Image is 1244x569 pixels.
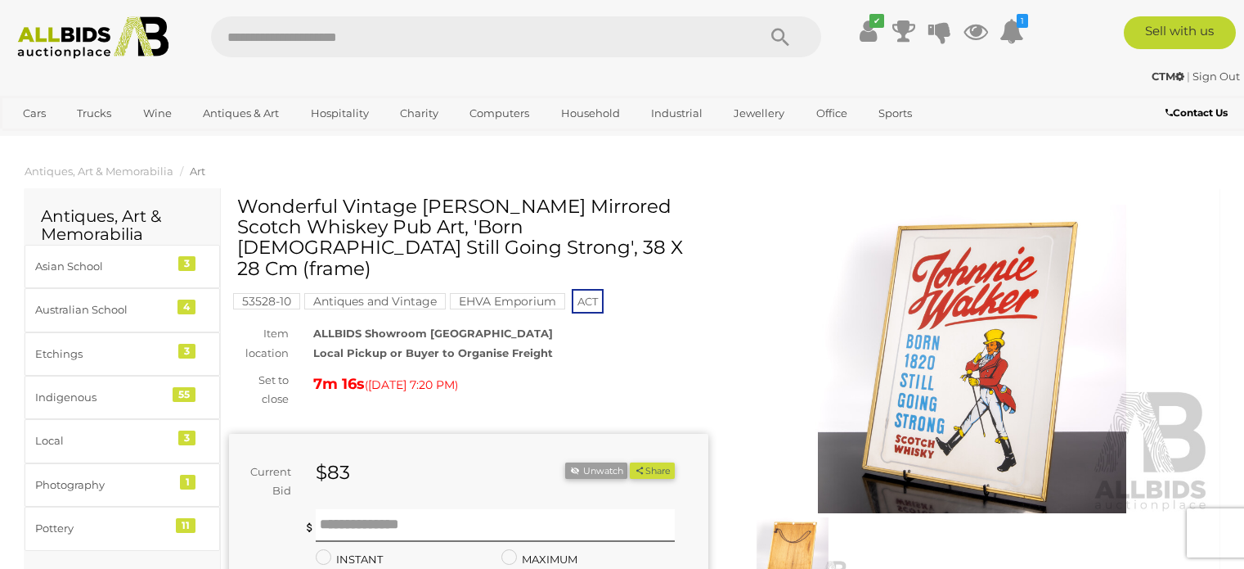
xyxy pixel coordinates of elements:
[176,518,195,533] div: 11
[1152,70,1187,83] a: CTM
[229,463,303,501] div: Current Bid
[35,300,170,319] div: Australian School
[25,419,220,463] a: Local 3
[177,300,195,314] div: 4
[300,100,379,127] a: Hospitality
[1124,16,1236,49] a: Sell with us
[12,100,56,127] a: Cars
[217,371,301,409] div: Set to close
[233,295,300,308] a: 53528-10
[501,550,577,569] label: MAXIMUM
[869,14,884,28] i: ✔
[999,16,1024,46] a: 1
[630,463,675,480] button: Share
[313,375,365,393] strong: 7m 16s
[1152,70,1184,83] strong: CTM
[565,463,627,480] li: Unwatch this item
[41,207,204,243] h2: Antiques, Art & Memorabilia
[35,388,170,407] div: Indigenous
[180,475,195,490] div: 1
[9,16,177,59] img: Allbids.com.au
[739,16,821,57] button: Search
[173,387,195,402] div: 55
[368,377,455,392] span: [DATE] 7:20 PM
[178,256,195,271] div: 3
[35,345,170,364] div: Etchings
[459,100,540,127] a: Computers
[1187,70,1190,83] span: |
[723,100,795,127] a: Jewellery
[1192,70,1240,83] a: Sign Out
[450,293,565,309] mark: EHVA Emporium
[640,100,713,127] a: Industrial
[389,100,449,127] a: Charity
[1165,104,1232,122] a: Contact Us
[35,431,170,450] div: Local
[806,100,858,127] a: Office
[365,378,458,391] span: ( )
[25,463,220,507] a: Photography 1
[25,376,220,419] a: Indigenous 55
[450,295,565,308] a: EHVA Emporium
[132,100,182,127] a: Wine
[1017,14,1028,28] i: 1
[304,293,446,309] mark: Antiques and Vintage
[66,100,122,127] a: Trucks
[316,550,383,569] label: INSTANT
[25,165,173,178] a: Antiques, Art & Memorabilia
[25,245,220,288] a: Asian School 3
[35,257,170,276] div: Asian School
[313,327,553,340] strong: ALLBIDS Showroom [GEOGRAPHIC_DATA]
[25,507,220,550] a: Pottery 11
[856,16,880,46] a: ✔
[304,295,446,308] a: Antiques and Vintage
[25,332,220,376] a: Etchings 3
[178,344,195,359] div: 3
[1165,106,1228,119] b: Contact Us
[572,289,604,314] span: ACT
[25,288,220,332] a: Australian School 4
[868,100,923,127] a: Sports
[12,127,150,154] a: [GEOGRAPHIC_DATA]
[35,476,170,494] div: Photography
[316,461,350,484] strong: $83
[217,324,301,363] div: Item location
[313,346,553,359] strong: Local Pickup or Buyer to Organise Freight
[192,100,290,127] a: Antiques & Art
[233,293,300,309] mark: 53528-10
[733,205,1212,513] img: Wonderful Vintage Johnnie Walker Mirrored Scotch Whiskey Pub Art, 'Born 1820 Still Going Strong',...
[550,100,631,127] a: Household
[190,165,205,178] a: Art
[35,519,170,538] div: Pottery
[565,463,627,480] button: Unwatch
[178,431,195,445] div: 3
[237,196,704,279] h1: Wonderful Vintage [PERSON_NAME] Mirrored Scotch Whiskey Pub Art, 'Born [DEMOGRAPHIC_DATA] Still G...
